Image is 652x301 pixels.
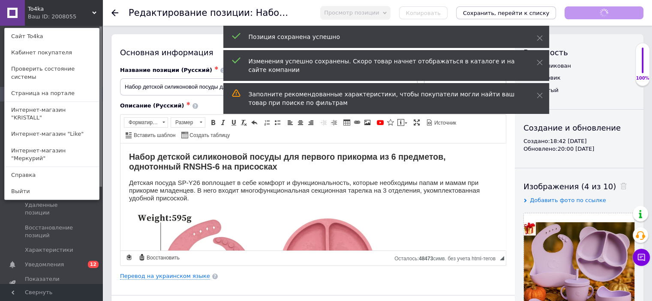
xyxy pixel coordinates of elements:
span: Просмотр позиции [324,9,379,16]
a: Форматирование [124,117,168,128]
a: Вставить/Редактировать ссылку (Ctrl+L) [352,118,362,127]
a: Вставить / удалить маркированный список [273,118,282,127]
span: Характеристики [25,246,73,254]
a: Полужирный (Ctrl+B) [208,118,218,127]
span: Создать таблицу [188,132,230,139]
span: Восстановить [145,254,180,262]
div: Основная информация [120,47,506,58]
a: По центру [296,118,305,127]
a: Таблица [342,118,352,127]
div: опубликован [533,62,571,70]
button: Чат с покупателем [633,249,650,266]
a: Перевод на украинском языке [120,273,210,280]
span: Источник [433,119,456,127]
a: Вставить иконку [386,118,395,127]
span: Описание (Русский) [120,102,184,109]
a: Размер [171,117,205,128]
div: Изменения успешно сохранены. Скоро товар начнет отображаться в каталоге и на сайте компании [249,57,515,74]
a: Сайт To4ka [5,28,99,45]
span: Вставить шаблон [132,132,175,139]
div: Создание и обновление [523,122,635,133]
a: Отменить (Ctrl+Z) [249,118,259,127]
div: Вернуться назад [111,9,118,16]
span: 12 [88,261,99,268]
a: Страница на портале [5,85,99,101]
a: По правому краю [306,118,315,127]
a: Вставить / удалить нумерованный список [262,118,272,127]
div: Видимость [523,47,635,58]
a: Проверить состояние системы [5,61,99,85]
span: Уведомления [25,261,64,268]
span: Название позиции (Русский) [120,67,212,73]
a: Интернет-магазин "Like" [5,126,99,142]
a: Вставить шаблон [124,130,177,140]
button: Сохранить, перейти к списку [456,6,556,19]
span: Перетащите для изменения размера [500,256,504,260]
a: Выйти [5,183,99,200]
i: Сохранить, перейти к списку [463,10,550,16]
a: Добавить видео с YouTube [376,118,385,127]
div: 100% Качество заполнения [635,43,650,86]
span: Добавить фото по ссылке [530,197,606,203]
iframe: Визуальный текстовый редактор, CBC5851F-0921-4AEA-8C15-208E02419663 [120,143,506,250]
span: 48473 [419,256,433,262]
a: Подчеркнутый (Ctrl+U) [229,118,238,127]
span: Показатели работы компании [25,275,79,291]
a: Вставить сообщение [396,118,409,127]
div: Ваш ID: 2008055 [28,13,64,21]
a: Справка [5,167,99,183]
a: Убрать форматирование [239,118,249,127]
div: Изображения (4 из 10) [523,181,635,192]
a: Уменьшить отступ [319,118,328,127]
a: Кабинет покупателя [5,45,99,61]
div: Подсчет символов [394,253,500,262]
a: Курсив (Ctrl+I) [219,118,228,127]
div: 100% [636,75,649,81]
a: По левому краю [285,118,295,127]
a: Интернет-магазин "KRISTALL" [5,102,99,126]
a: Увеличить отступ [329,118,339,127]
a: Восстановить [137,253,181,262]
a: Сделать резервную копию сейчас [124,253,134,262]
div: Позиция сохранена успешно [249,33,515,41]
div: Создано: 18:42 [DATE] [523,137,635,145]
span: Размер [171,118,197,127]
span: ✱ [186,101,190,107]
div: Обновлено: 20:00 [DATE] [523,145,635,153]
a: Интернет-магазин "Меркурий" [5,143,99,167]
a: Источник [425,118,457,127]
span: To4ka [28,5,92,13]
a: Развернуть [412,118,421,127]
input: Например, H&M женское платье зеленое 38 размер вечернее макси с блестками [120,78,418,95]
span: ✱ [214,66,218,71]
span: Удаленные позиции [25,201,79,217]
span: Восстановление позиций [25,224,79,239]
span: Форматирование [124,118,159,127]
div: Заполните рекомендованные характеристики, чтобы покупатели могли найти ваш товар при поиске по фи... [249,90,515,107]
a: Изображение [363,118,372,127]
a: Создать таблицу [180,130,231,140]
